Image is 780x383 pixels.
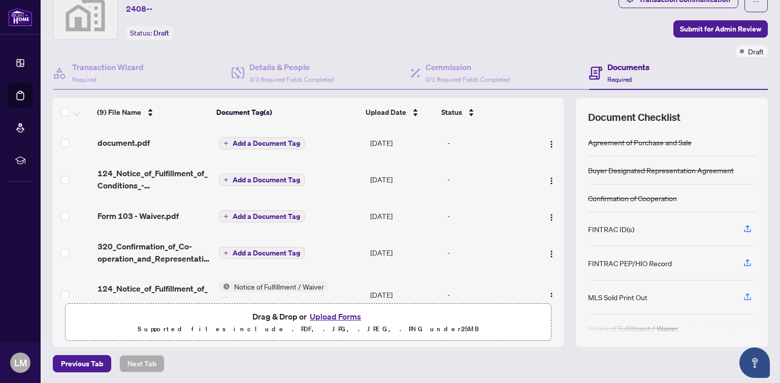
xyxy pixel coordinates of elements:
[441,107,462,118] span: Status
[223,250,229,256] span: plus
[543,171,560,187] button: Logo
[97,167,211,191] span: 124_Notice_of_Fulfillment_of_Conditions_-_Agreement_of_Purchase_and_Sale_-_A_-_PropTx-OREA__1_ 1.pdf
[97,107,141,118] span: (9) File Name
[233,213,300,220] span: Add a Document Tag
[673,20,768,38] button: Submit for Admin Review
[219,210,305,223] button: Add a Document Tag
[219,281,230,292] img: Status Icon
[607,61,649,73] h4: Documents
[230,281,328,292] span: Notice of Fulfillment / Waiver
[219,210,305,222] button: Add a Document Tag
[249,76,334,83] span: 3/3 Required Fields Completed
[588,258,672,269] div: FINTRAC PEP/HIO Record
[366,273,443,316] td: [DATE]
[543,135,560,151] button: Logo
[588,110,680,124] span: Document Checklist
[8,8,32,26] img: logo
[212,98,362,126] th: Document Tag(s)
[61,356,103,372] span: Previous Tab
[72,76,96,83] span: Required
[447,289,533,300] div: -
[366,126,443,159] td: [DATE]
[219,247,305,259] button: Add a Document Tag
[547,292,556,300] img: Logo
[66,304,551,341] span: Drag & Drop orUpload FormsSupported files include .PDF, .JPG, .JPEG, .PNG under25MB
[447,247,533,258] div: -
[97,137,150,149] span: document.pdf
[53,355,111,372] button: Previous Tab
[219,174,305,186] button: Add a Document Tag
[72,323,545,335] p: Supported files include .PDF, .JPG, .JPEG, .PNG under 25 MB
[126,26,173,40] div: Status:
[447,210,533,221] div: -
[588,292,647,303] div: MLS Sold Print Out
[547,177,556,185] img: Logo
[219,137,305,149] button: Add a Document Tag
[588,165,734,176] div: Buyer Designated Representation Agreement
[447,174,533,185] div: -
[233,249,300,257] span: Add a Document Tag
[97,282,211,307] span: 124_Notice_of_Fulfillment_of_Conditions_-_Agreement_of_Purchase_and_Sale_-_A_-_PropTx-[PERSON_NAM...
[126,3,152,15] span: 2408--
[219,246,305,260] button: Add a Document Tag
[219,173,305,186] button: Add a Document Tag
[366,200,443,232] td: [DATE]
[72,61,144,73] h4: Transaction Wizard
[14,356,27,370] span: LM
[547,250,556,258] img: Logo
[223,141,229,146] span: plus
[547,140,556,148] img: Logo
[366,232,443,273] td: [DATE]
[366,159,443,200] td: [DATE]
[543,286,560,303] button: Logo
[97,240,211,265] span: 320_Confirmation_of_Co-operation_and_Representation_-_Buyer_Seller_-_PropTx-[PERSON_NAME]-signedp...
[588,224,634,235] div: FINTRAC ID(s)
[607,76,632,83] span: Required
[739,347,770,378] button: Open asap
[223,177,229,182] span: plus
[588,137,692,148] div: Agreement of Purchase and Sale
[93,98,212,126] th: (9) File Name
[748,46,764,57] span: Draft
[588,193,677,204] div: Confirmation of Cooperation
[426,76,510,83] span: 0/1 Required Fields Completed
[233,176,300,183] span: Add a Document Tag
[223,214,229,219] span: plus
[307,310,364,323] button: Upload Forms
[426,61,510,73] h4: Commission
[249,61,334,73] h4: Details & People
[252,310,364,323] span: Drag & Drop or
[153,28,169,38] span: Draft
[362,98,437,126] th: Upload Date
[543,208,560,224] button: Logo
[233,140,300,147] span: Add a Document Tag
[680,21,761,37] span: Submit for Admin Review
[447,137,533,148] div: -
[366,107,406,118] span: Upload Date
[97,210,179,222] span: Form 103 - Waiver.pdf
[219,281,328,308] button: Status IconNotice of Fulfillment / Waiver
[437,98,530,126] th: Status
[119,355,165,372] button: Next Tab
[547,213,556,221] img: Logo
[219,137,305,150] button: Add a Document Tag
[543,244,560,261] button: Logo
